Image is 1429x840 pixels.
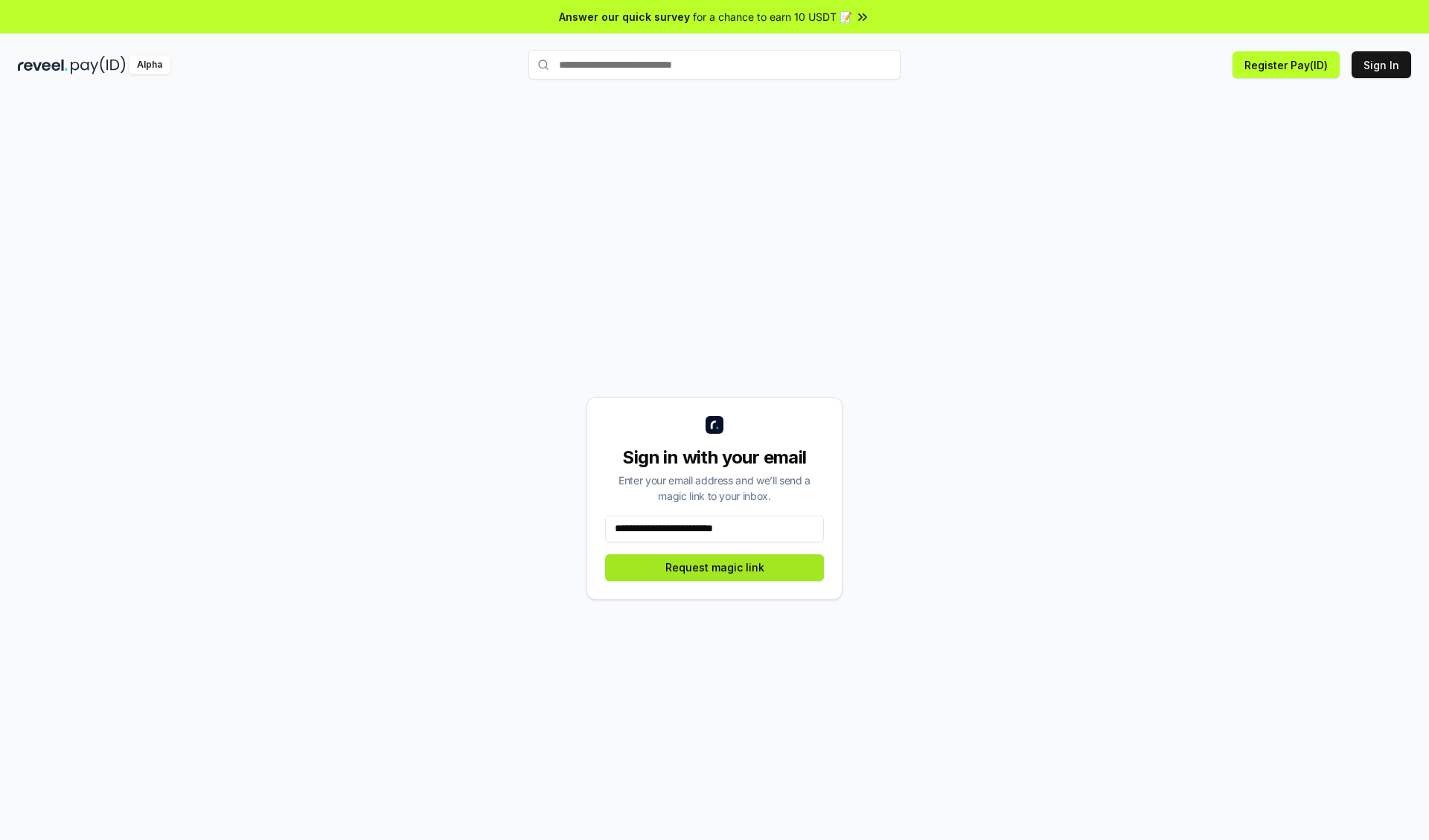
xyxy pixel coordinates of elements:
button: Request magic link [605,554,824,581]
button: Register Pay(ID) [1233,51,1340,78]
div: Alpha [129,56,170,74]
img: pay_id [71,56,126,74]
button: Sign In [1352,51,1411,78]
img: reveel_dark [18,56,68,74]
div: Enter your email address and we’ll send a magic link to your inbox. [605,472,824,504]
span: for a chance to earn 10 USDT 📝 [693,9,852,25]
img: logo_small [706,416,723,434]
span: Answer our quick survey [559,9,690,25]
div: Sign in with your email [605,446,824,469]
